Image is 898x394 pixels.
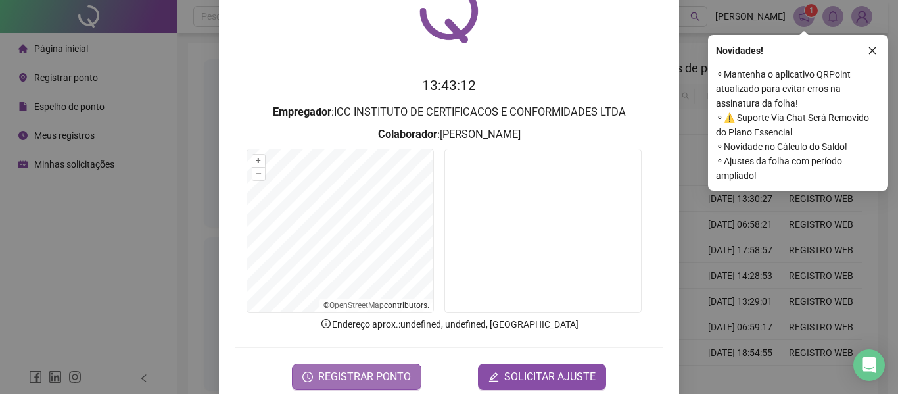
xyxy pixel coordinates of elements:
[329,301,384,310] a: OpenStreetMap
[488,372,499,382] span: edit
[235,317,663,332] p: Endereço aprox. : undefined, undefined, [GEOGRAPHIC_DATA]
[273,106,331,118] strong: Empregador
[504,369,596,385] span: SOLICITAR AJUSTE
[422,78,476,93] time: 13:43:12
[716,67,880,111] span: ⚬ Mantenha o aplicativo QRPoint atualizado para evitar erros na assinatura da folha!
[292,364,421,390] button: REGISTRAR PONTO
[235,104,663,121] h3: : ICC INSTITUTO DE CERTIFICACOS E CONFORMIDADES LTDA
[478,364,606,390] button: editSOLICITAR AJUSTE
[853,349,885,381] div: Open Intercom Messenger
[320,318,332,330] span: info-circle
[252,155,265,167] button: +
[323,301,429,310] li: © contributors.
[716,154,880,183] span: ⚬ Ajustes da folha com período ampliado!
[378,128,437,141] strong: Colaborador
[235,126,663,143] h3: : [PERSON_NAME]
[252,168,265,180] button: –
[318,369,411,385] span: REGISTRAR PONTO
[868,46,877,55] span: close
[716,139,880,154] span: ⚬ Novidade no Cálculo do Saldo!
[716,111,880,139] span: ⚬ ⚠️ Suporte Via Chat Será Removido do Plano Essencial
[302,372,313,382] span: clock-circle
[716,43,763,58] span: Novidades !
